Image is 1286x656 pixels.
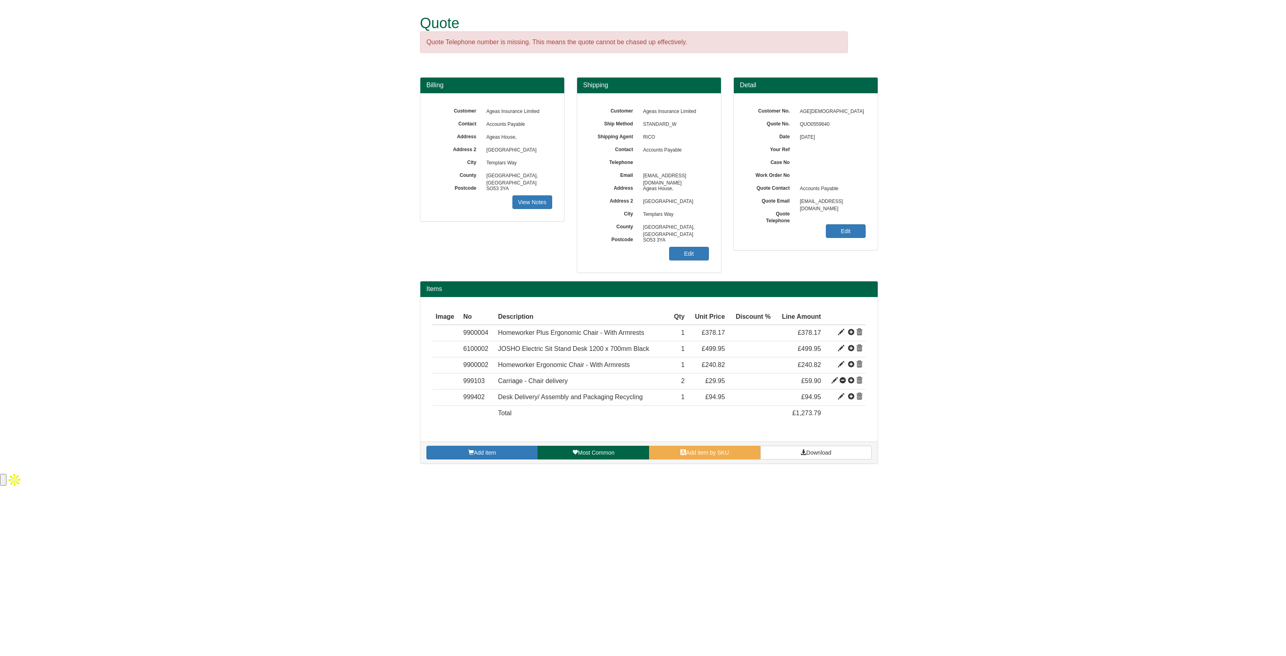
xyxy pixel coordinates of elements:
label: Quote Contact [746,182,796,192]
span: Templars Way [639,208,709,221]
span: AGE[DEMOGRAPHIC_DATA] [796,105,866,118]
span: RICO [639,131,709,144]
label: Customer [432,105,482,115]
h1: Quote [420,15,848,31]
label: City [589,208,639,217]
a: Download [760,446,872,459]
label: Contact [432,118,482,127]
span: Templars Way [482,157,552,170]
img: Apollo [6,472,23,488]
span: £378.17 [702,329,725,336]
span: Ageas House, [639,182,709,195]
span: [EMAIL_ADDRESS][DOMAIN_NAME] [639,170,709,182]
span: Ageas Insurance Limited [639,105,709,118]
span: Most Common [578,449,614,456]
label: Address [589,182,639,192]
span: £94.95 [705,394,725,400]
span: 1 [681,394,685,400]
td: 999402 [460,389,495,405]
td: 999103 [460,373,495,389]
th: Description [495,309,669,325]
span: £1,273.79 [792,410,821,416]
label: Customer [589,105,639,115]
td: Total [495,405,669,421]
label: City [432,157,482,166]
th: Unit Price [688,309,728,325]
a: Edit [669,247,709,260]
span: £499.95 [798,345,821,352]
label: Postcode [432,182,482,192]
h3: Shipping [583,82,715,89]
a: View Notes [512,195,552,209]
span: £59.90 [801,377,821,384]
span: £240.82 [798,361,821,368]
label: Quote Email [746,195,796,205]
span: Ageas Insurance Limited [482,105,552,118]
a: Edit [826,224,866,238]
span: Accounts Payable [639,144,709,157]
h3: Billing [426,82,558,89]
label: Email [589,170,639,179]
span: Homeworker Plus Ergonomic Chair - With Armrests [498,329,644,336]
label: Ship Method [589,118,639,127]
label: Address [432,131,482,140]
th: Image [432,309,460,325]
label: Quote No. [746,118,796,127]
td: 6100002 [460,341,495,357]
label: Address 2 [432,144,482,153]
span: Carriage - Chair delivery [498,377,567,384]
th: Line Amount [774,309,824,325]
span: [GEOGRAPHIC_DATA], [GEOGRAPHIC_DATA] [482,170,552,182]
span: Homeworker Ergonomic Chair - With Armrests [498,361,630,368]
span: JOSHO Electric Sit Stand Desk 1200 x 700mm Black [498,345,649,352]
label: County [432,170,482,179]
td: 9900004 [460,325,495,341]
span: 2 [681,377,685,384]
label: County [589,221,639,230]
h3: Detail [740,82,872,89]
label: Date [746,131,796,140]
span: 1 [681,345,685,352]
div: Quote Telephone number is missing. This means the quote cannot be chased up effectively. [420,31,848,53]
span: £499.95 [702,345,725,352]
span: SO53 3YA [639,234,709,247]
th: No [460,309,495,325]
label: Quote Telephone [746,208,796,224]
label: Case No [746,157,796,166]
span: SO53 3YA [482,182,552,195]
span: Download [806,449,831,456]
th: Qty [669,309,688,325]
span: 1 [681,329,685,336]
span: [DATE] [796,131,866,144]
span: Accounts Payable [482,118,552,131]
span: Accounts Payable [796,182,866,195]
span: [EMAIL_ADDRESS][DOMAIN_NAME] [796,195,866,208]
span: Add item by SKU [686,449,729,456]
label: Contact [589,144,639,153]
span: 1 [681,361,685,368]
th: Discount % [728,309,774,325]
span: [GEOGRAPHIC_DATA] [639,195,709,208]
span: Desk Delivery/ Assembly and Packaging Recycling [498,394,643,400]
span: [GEOGRAPHIC_DATA], [GEOGRAPHIC_DATA] [639,221,709,234]
label: Shipping Agent [589,131,639,140]
label: Postcode [589,234,639,243]
span: £240.82 [702,361,725,368]
span: QUO0559640 [796,118,866,131]
h2: Items [426,285,872,293]
span: Add item [474,449,496,456]
label: Your Ref [746,144,796,153]
label: Customer No. [746,105,796,115]
label: Address 2 [589,195,639,205]
span: Ageas House, [482,131,552,144]
span: STANDARD_W [639,118,709,131]
label: Telephone [589,157,639,166]
span: [GEOGRAPHIC_DATA] [482,144,552,157]
td: 9900002 [460,357,495,373]
label: Work Order No [746,170,796,179]
span: £29.95 [705,377,725,384]
span: £378.17 [798,329,821,336]
span: £94.95 [801,394,821,400]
